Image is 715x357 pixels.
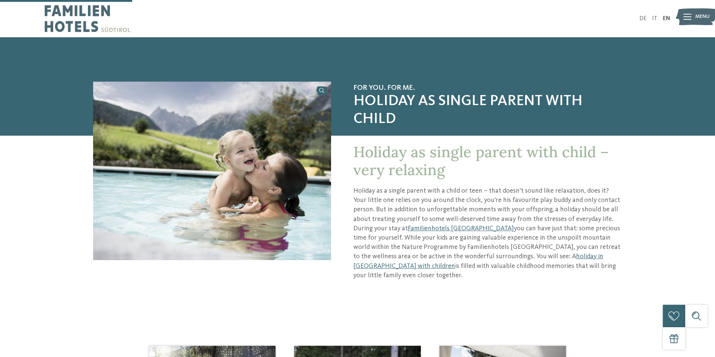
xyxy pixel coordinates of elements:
img: Holiday as a single parent with child – pure relaxation [93,82,331,260]
p: Holiday as a single parent with a child or teen – that doesn’t sound like relaxation, does it? Yo... [353,186,622,280]
a: IT [652,16,657,22]
span: Menu [695,13,710,20]
a: EN [663,16,670,22]
a: DE [639,16,646,22]
span: For you. For me. [353,83,622,92]
a: Familienhotels [GEOGRAPHIC_DATA] [408,225,514,232]
span: Holiday as single parent with child [353,92,622,128]
a: holiday in [GEOGRAPHIC_DATA] with children [353,253,603,269]
span: Holiday as single parent with child – very relaxing [353,142,609,179]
